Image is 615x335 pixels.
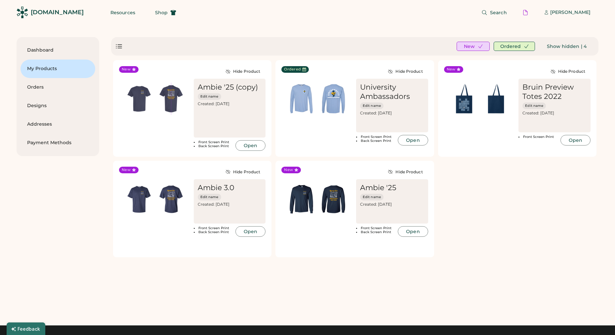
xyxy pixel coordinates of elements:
[447,67,456,72] div: New
[123,183,155,215] img: generate-image
[155,183,187,215] img: generate-image
[317,83,349,115] img: generate-image
[220,66,266,77] button: Hide Product
[235,226,266,237] button: Open
[356,226,396,230] li: Front Screen Print
[198,83,258,92] div: Ambie '25 (copy)
[115,42,123,50] div: Show list view
[285,183,317,215] img: generate-image
[480,83,512,115] img: generate-image
[198,93,221,100] button: Edit name
[356,139,396,143] li: Back Screen Print
[360,194,384,200] button: Edit name
[284,67,301,72] div: Ordered
[27,65,89,72] div: My Products
[522,110,589,116] div: Created: [DATE]
[284,167,293,173] div: New
[155,10,168,15] span: Shop
[27,140,89,146] div: Payment Methods
[27,121,89,128] div: Addresses
[383,167,428,177] button: Hide Product
[194,140,233,144] li: Front Screen Print
[473,6,515,19] button: Search
[560,135,591,146] button: Open
[198,101,264,106] div: Created: [DATE]
[360,103,384,109] button: Edit name
[584,305,612,334] iframe: Front Chat
[102,6,143,19] button: Resources
[317,183,349,215] img: generate-image
[360,83,426,101] div: University Ambassadors
[360,202,426,207] div: Created: [DATE]
[122,167,131,173] div: New
[356,230,396,234] li: Back Screen Print
[448,83,480,115] img: generate-image
[198,183,234,192] div: Ambie 3.0
[494,42,535,51] button: Ordered
[550,9,591,16] div: [PERSON_NAME]
[545,66,591,77] button: Hide Product
[360,110,426,116] div: Created: [DATE]
[194,226,233,230] li: Front Screen Print
[398,226,428,237] button: Open
[398,135,428,146] button: Open
[220,167,266,177] button: Hide Product
[194,144,233,148] li: Back Screen Print
[147,6,184,19] button: Shop
[356,135,396,139] li: Front Screen Print
[31,8,84,17] div: [DOMAIN_NAME]
[123,83,155,115] img: generate-image
[194,230,233,234] li: Back Screen Print
[27,103,89,109] div: Designs
[27,47,89,54] div: Dashboard
[539,41,595,52] button: Show hidden | 4
[285,83,317,115] img: generate-image
[122,67,131,72] div: New
[490,10,507,15] span: Search
[302,67,306,71] button: Last Order Date:
[198,194,221,200] button: Edit name
[27,84,89,91] div: Orders
[522,103,546,109] button: Edit name
[360,183,396,192] div: Ambie '25
[518,135,558,139] li: Front Screen Print
[383,66,428,77] button: Hide Product
[235,140,266,151] button: Open
[522,83,589,101] div: Bruin Preview Totes 2022
[457,42,490,51] button: New
[17,7,28,18] img: Rendered Logo - Screens
[155,83,187,115] img: generate-image
[198,202,264,207] div: Created: [DATE]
